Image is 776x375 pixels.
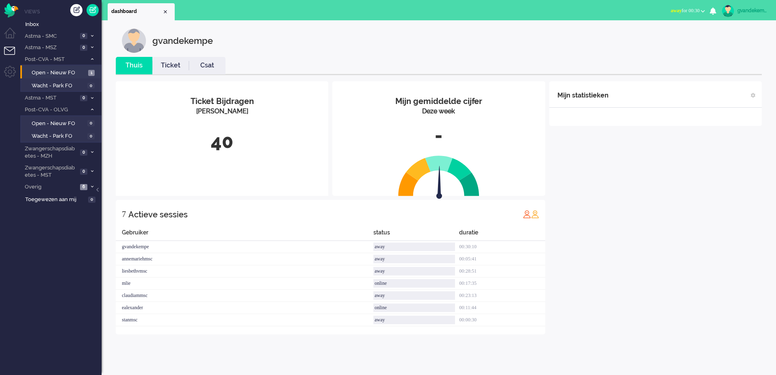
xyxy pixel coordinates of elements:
[459,241,545,253] div: 00:30:10
[373,243,455,251] div: away
[338,95,539,107] div: Mijn gemiddelde cijfer
[88,197,95,203] span: 0
[373,303,455,312] div: online
[32,82,85,90] span: Wacht - Park FO
[4,66,22,84] li: Admin menu
[338,122,539,149] div: -
[128,206,188,223] div: Actieve sessies
[80,150,87,156] span: 0
[88,70,95,76] span: 1
[459,277,545,290] div: 00:17:35
[24,145,78,160] span: Zwangerschapsdiabetes - MZH
[373,279,455,288] div: online
[459,302,545,314] div: 00:11:44
[87,4,99,16] a: Quick Ticket
[189,61,225,70] a: Csat
[373,291,455,300] div: away
[24,119,101,128] a: Open - Nieuw FO 0
[24,106,87,114] span: Post-CVA - OLVG
[338,107,539,116] div: Deze week
[24,94,78,102] span: Astma - MST
[87,120,95,126] span: 0
[189,57,225,74] li: Csat
[24,33,78,40] span: Astma - SMC
[459,253,545,265] div: 00:05:41
[4,3,18,17] img: flow_omnibird.svg
[373,316,455,324] div: away
[666,5,710,17] button: awayfor 00:30
[24,131,101,140] a: Wacht - Park FO 0
[373,267,455,275] div: away
[24,44,78,52] span: Astma - MSZ
[24,20,102,28] a: Inbox
[116,228,373,241] div: Gebruiker
[24,195,102,204] a: Toegewezen aan mij 0
[24,164,78,179] span: Zwangerschapsdiabetes - MST
[32,120,85,128] span: Open - Nieuw FO
[80,169,87,175] span: 0
[122,95,322,107] div: Ticket Bijdragen
[4,5,18,11] a: Omnidesk
[80,33,87,39] span: 0
[116,277,373,290] div: mlie
[80,45,87,51] span: 0
[531,210,539,218] img: profile_orange.svg
[162,9,169,15] div: Close tab
[32,69,86,77] span: Open - Nieuw FO
[24,183,78,191] span: Overig
[4,47,22,65] li: Tickets menu
[122,28,146,53] img: customer.svg
[108,3,175,20] li: Dashboard
[116,314,373,326] div: stanmsc
[373,255,455,263] div: away
[24,81,101,90] a: Wacht - Park FO 0
[459,265,545,277] div: 00:28:51
[4,28,22,46] li: Dashboard menu
[122,128,322,155] div: 40
[459,314,545,326] div: 00:00:30
[398,155,479,196] img: semi_circle.svg
[87,133,95,139] span: 0
[116,57,152,74] li: Thuis
[116,61,152,70] a: Thuis
[671,8,700,13] span: for 00:30
[80,95,87,101] span: 0
[152,61,189,70] a: Ticket
[152,57,189,74] li: Ticket
[70,4,82,16] div: Creëer ticket
[25,21,102,28] span: Inbox
[122,206,126,222] div: 7
[116,265,373,277] div: liesbethvmsc
[459,228,545,241] div: duratie
[32,132,85,140] span: Wacht - Park FO
[122,107,322,116] div: [PERSON_NAME]
[671,8,682,13] span: away
[25,196,86,204] span: Toegewezen aan mij
[722,5,734,17] img: avatar
[116,253,373,265] div: annemariehmsc
[422,166,457,201] img: arrow.svg
[373,228,459,241] div: status
[152,28,213,53] div: gvandekempe
[87,83,95,89] span: 0
[116,241,373,253] div: gvandekempe
[111,8,162,15] span: dashboard
[523,210,531,218] img: profile_red.svg
[737,7,768,15] div: gvandekempe
[80,184,87,190] span: 6
[557,87,609,104] div: Mijn statistieken
[24,8,102,15] li: Views
[720,5,768,17] a: gvandekempe
[116,290,373,302] div: claudiammsc
[459,290,545,302] div: 00:23:13
[24,56,87,63] span: Post-CVA - MST
[24,68,101,77] a: Open - Nieuw FO 1
[666,2,710,20] li: awayfor 00:30
[116,302,373,314] div: ealexander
